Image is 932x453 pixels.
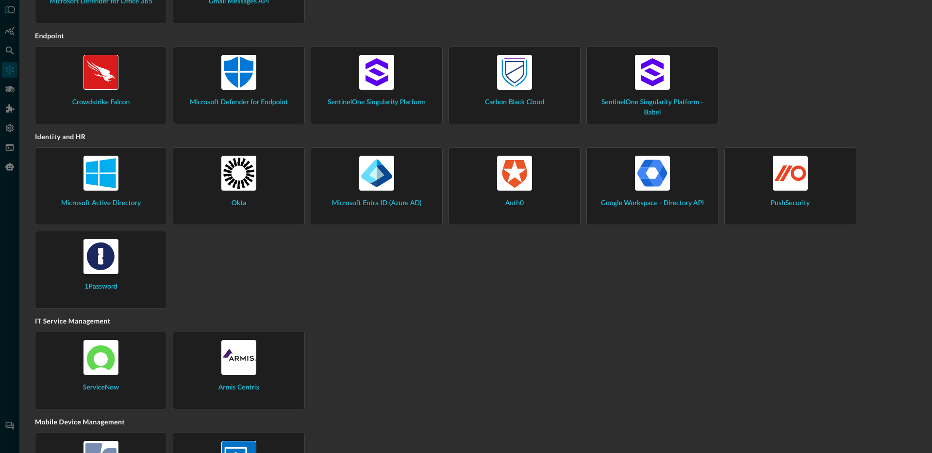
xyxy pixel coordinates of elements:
span: Google Workspace - Directory API [601,198,704,209]
img: MicrosoftEntra.svg [359,156,394,191]
img: GoogleWorkspace.svg [635,156,670,191]
span: 1Password [84,282,117,292]
span: Microsoft Defender for Endpoint [190,97,288,108]
span: SentinelOne Singularity Platform [328,97,426,108]
img: OnePassword.svg [83,239,118,274]
h5: IT Service Management [35,316,916,332]
img: MicrosoftDefenderForEndpoint.svg [221,55,256,90]
span: Auth0 [505,198,524,209]
span: Microsoft Active Directory [61,198,141,209]
h5: Mobile Device Management [35,417,916,433]
img: ActiveDirectory.svg [83,156,118,191]
span: PushSecurity [771,198,810,209]
img: Okta.svg [221,156,256,191]
img: ServiceNow.svg [83,340,118,375]
span: SentinelOne Singularity Platform - Babel [595,97,710,118]
img: CrowdStrikeFalcon.svg [83,55,118,90]
h5: Endpoint [35,31,916,47]
img: CarbonBlackEnterpriseEDR.svg [497,55,532,90]
img: SentinelOne.svg [359,55,394,90]
span: Microsoft Entra ID (Azure AD) [332,198,422,209]
img: PushSecurity.svg [773,156,808,191]
span: Crowdstrike Falcon [72,97,130,108]
span: Armis Centrix [218,383,260,393]
img: Armis.svg [221,340,256,375]
h5: Identity and HR [35,132,916,147]
span: Carbon Black Cloud [485,97,544,108]
img: SentinelOne.svg [635,55,670,90]
span: ServiceNow [83,383,119,393]
img: Auth0.svg [497,156,532,191]
span: Okta [232,198,247,209]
